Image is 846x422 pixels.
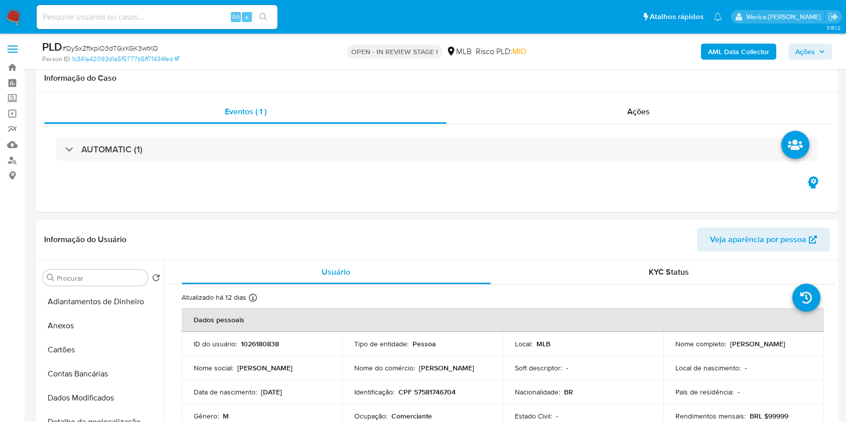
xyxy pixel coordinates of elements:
p: Nacionalidade : [515,387,560,396]
button: Cartões [39,338,164,362]
p: M [223,411,229,420]
p: Estado Civil : [515,411,552,420]
a: Sair [828,12,838,22]
span: Eventos ( 1 ) [225,106,266,117]
p: Local : [515,339,532,348]
p: [PERSON_NAME] [419,363,474,372]
span: Veja aparência por pessoa [710,228,806,252]
span: s [245,12,248,22]
button: AML Data Collector [701,44,776,60]
span: Atalhos rápidos [650,12,703,22]
p: Nome completo : [675,339,726,348]
p: CPF 57581746704 [398,387,456,396]
a: 1c341a42093d1a5f5777b5ff71434fed [72,55,179,64]
b: PLD [42,39,62,55]
p: Data de nascimento : [194,387,257,396]
b: AML Data Collector [708,44,769,60]
p: [DATE] [261,387,282,396]
p: [PERSON_NAME] [730,339,785,348]
button: Dados Modificados [39,386,164,410]
p: Comerciante [391,411,432,420]
span: Ações [795,44,815,60]
p: - [745,363,747,372]
p: - [566,363,568,372]
button: Retornar ao pedido padrão [152,274,160,285]
span: Usuário [322,266,350,278]
input: Procurar [57,274,144,283]
p: Ocupação : [354,411,387,420]
button: Procurar [47,274,55,282]
h1: Informação do Caso [44,73,830,83]
p: Soft descriptor : [515,363,562,372]
span: Alt [232,12,240,22]
p: BR [564,387,573,396]
p: Identificação : [354,387,394,396]
p: Rendimentos mensais : [675,411,746,420]
span: Risco PLD: [476,46,526,57]
p: werica.jgaldencio@mercadolivre.com [746,12,824,22]
th: Dados pessoais [182,308,824,332]
p: Nome social : [194,363,233,372]
p: - [738,387,740,396]
h1: Informação do Usuário [44,235,126,245]
p: [PERSON_NAME] [237,363,293,372]
div: MLB [446,46,472,57]
p: Gênero : [194,411,219,420]
p: País de residência : [675,387,734,396]
span: MID [512,46,526,57]
a: Notificações [714,13,722,21]
button: Adiantamentos de Dinheiro [39,290,164,314]
p: Tipo de entidade : [354,339,408,348]
button: Ações [788,44,832,60]
p: Nome do comércio : [354,363,415,372]
div: AUTOMATIC (1) [56,138,818,161]
p: - [556,411,558,420]
button: search-icon [253,10,273,24]
h3: AUTOMATIC (1) [81,144,143,155]
span: Ações [627,106,650,117]
p: OPEN - IN REVIEW STAGE I [347,45,442,59]
p: Local de nascimento : [675,363,741,372]
p: Pessoa [412,339,436,348]
button: Anexos [39,314,164,338]
span: # DySxZftkpiO3dTGxKGK3wtKO [62,43,158,53]
input: Pesquise usuários ou casos... [37,11,277,24]
p: Atualizado há 12 dias [182,293,246,302]
p: BRL $99999 [750,411,788,420]
p: MLB [536,339,550,348]
p: 1026180838 [241,339,279,348]
b: Person ID [42,55,70,64]
span: KYC Status [649,266,689,278]
p: ID do usuário : [194,339,237,348]
button: Contas Bancárias [39,362,164,386]
button: Veja aparência por pessoa [697,228,830,252]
